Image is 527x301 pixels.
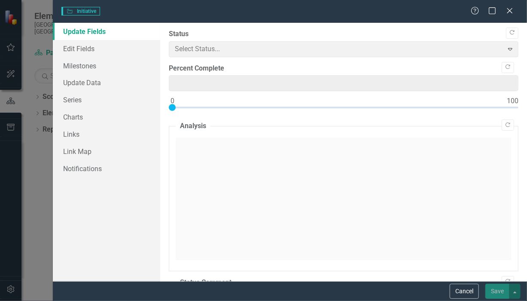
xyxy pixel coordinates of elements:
a: Update Data [53,74,160,91]
label: Percent Complete [169,64,518,74]
button: Save [485,284,509,299]
legend: Status Comment: [176,278,238,288]
a: Update Fields [53,23,160,40]
a: Edit Fields [53,40,160,57]
a: Link Map [53,143,160,160]
a: Charts [53,108,160,126]
a: Notifications [53,160,160,177]
label: Status [169,29,518,39]
a: Links [53,126,160,143]
legend: Analysis [176,121,210,131]
a: Milestones [53,57,160,74]
button: Cancel [450,284,479,299]
a: Series [53,91,160,108]
span: Initiative [61,7,100,15]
